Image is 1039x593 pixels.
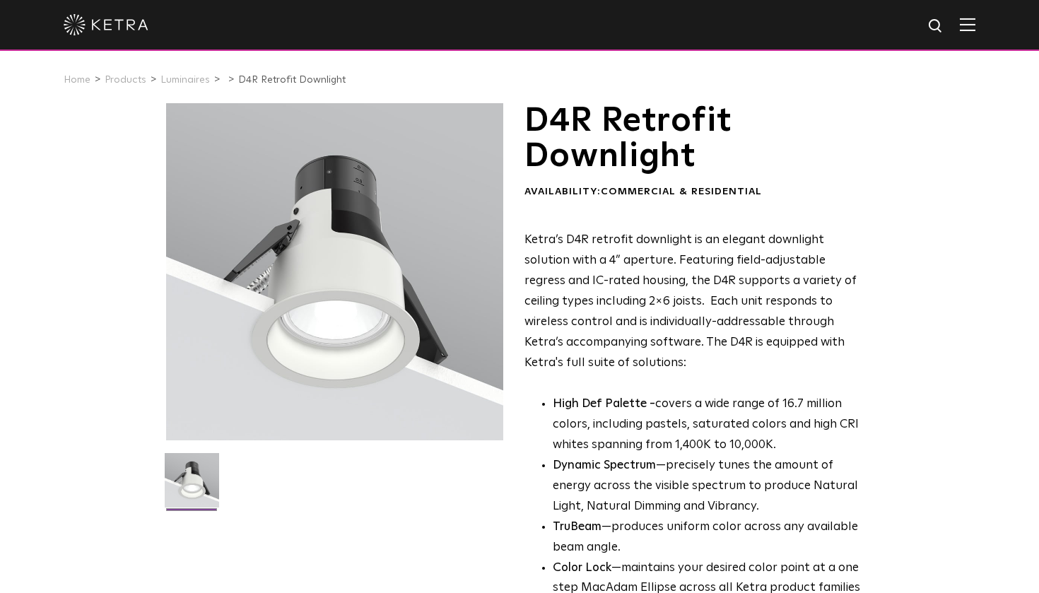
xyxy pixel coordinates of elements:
li: —precisely tunes the amount of energy across the visible spectrum to produce Natural Light, Natur... [553,456,869,517]
h1: D4R Retrofit Downlight [524,103,869,175]
strong: TruBeam [553,521,601,533]
div: Availability: [524,185,869,199]
strong: Color Lock [553,562,611,574]
img: D4R Retrofit Downlight [165,453,219,518]
img: ketra-logo-2019-white [64,14,148,35]
img: Hamburger%20Nav.svg [960,18,975,31]
img: search icon [927,18,945,35]
p: covers a wide range of 16.7 million colors, including pastels, saturated colors and high CRI whit... [553,394,869,456]
strong: High Def Palette - [553,398,655,410]
span: Commercial & Residential [601,187,762,196]
strong: Dynamic Spectrum [553,459,656,471]
li: —produces uniform color across any available beam angle. [553,517,869,558]
a: Home [64,75,90,85]
a: D4R Retrofit Downlight [238,75,346,85]
a: Luminaires [160,75,210,85]
a: Products [105,75,146,85]
p: Ketra’s D4R retrofit downlight is an elegant downlight solution with a 4” aperture. Featuring fie... [524,230,869,373]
